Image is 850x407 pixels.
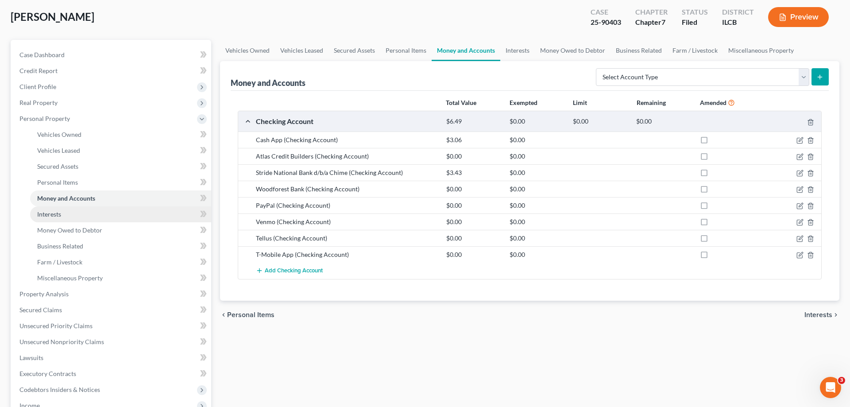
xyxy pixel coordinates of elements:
a: Personal Items [30,174,211,190]
span: 3 [838,377,845,384]
span: Property Analysis [19,290,69,298]
button: Add Checking Account [256,263,323,279]
a: Vehicles Owned [30,127,211,143]
strong: Total Value [446,99,476,106]
span: Credit Report [19,67,58,74]
div: Chapter [635,7,668,17]
span: Vehicles Leased [37,147,80,154]
a: Vehicles Leased [275,40,328,61]
a: Farm / Livestock [30,254,211,270]
div: $0.00 [442,201,505,210]
span: Codebtors Insiders & Notices [19,386,100,393]
span: [PERSON_NAME] [11,10,94,23]
div: Chapter [635,17,668,27]
div: ILCB [722,17,754,27]
div: Venmo (Checking Account) [251,217,442,226]
span: Farm / Livestock [37,258,82,266]
div: $0.00 [505,217,568,226]
a: Secured Assets [328,40,380,61]
div: PayPal (Checking Account) [251,201,442,210]
div: $0.00 [505,185,568,194]
a: Case Dashboard [12,47,211,63]
a: Vehicles Leased [30,143,211,159]
a: Secured Assets [30,159,211,174]
strong: Remaining [637,99,666,106]
div: $0.00 [505,117,568,126]
span: Money and Accounts [37,194,95,202]
div: $0.00 [442,185,505,194]
div: Cash App (Checking Account) [251,136,442,144]
div: Atlas Credit Builders (Checking Account) [251,152,442,161]
strong: Exempted [510,99,537,106]
div: $0.00 [442,217,505,226]
a: Interests [30,206,211,222]
button: chevron_left Personal Items [220,311,274,318]
a: Credit Report [12,63,211,79]
div: $0.00 [505,152,568,161]
strong: Amended [700,99,726,106]
span: Secured Claims [19,306,62,314]
iframe: Intercom live chat [820,377,841,398]
button: Preview [768,7,829,27]
i: chevron_right [832,311,839,318]
a: Miscellaneous Property [30,270,211,286]
a: Money and Accounts [432,40,500,61]
a: Miscellaneous Property [723,40,799,61]
div: Checking Account [251,116,442,126]
a: Money Owed to Debtor [30,222,211,238]
a: Vehicles Owned [220,40,275,61]
span: Lawsuits [19,354,43,361]
span: Money Owed to Debtor [37,226,102,234]
a: Personal Items [380,40,432,61]
div: 25-90403 [591,17,621,27]
a: Money and Accounts [30,190,211,206]
strong: Limit [573,99,587,106]
span: Business Related [37,242,83,250]
span: Unsecured Priority Claims [19,322,93,329]
span: Interests [37,210,61,218]
span: Interests [804,311,832,318]
a: Money Owed to Debtor [535,40,610,61]
div: Filed [682,17,708,27]
span: Case Dashboard [19,51,65,58]
span: Add Checking Account [265,267,323,275]
span: Personal Items [227,311,274,318]
div: $0.00 [505,250,568,259]
div: $0.00 [632,117,695,126]
div: T-Mobile App (Checking Account) [251,250,442,259]
div: Tellus (Checking Account) [251,234,442,243]
div: Woodforest Bank (Checking Account) [251,185,442,194]
div: $0.00 [568,117,632,126]
a: Unsecured Nonpriority Claims [12,334,211,350]
a: Farm / Livestock [667,40,723,61]
a: Property Analysis [12,286,211,302]
div: $3.06 [442,136,505,144]
a: Unsecured Priority Claims [12,318,211,334]
span: Miscellaneous Property [37,274,103,282]
a: Secured Claims [12,302,211,318]
a: Business Related [610,40,667,61]
div: $0.00 [505,168,568,177]
div: $0.00 [505,234,568,243]
div: Stride National Bank d/b/a Chime (Checking Account) [251,168,442,177]
div: District [722,7,754,17]
i: chevron_left [220,311,227,318]
span: Client Profile [19,83,56,90]
div: Status [682,7,708,17]
span: Real Property [19,99,58,106]
a: Interests [500,40,535,61]
div: $6.49 [442,117,505,126]
div: Money and Accounts [231,78,305,88]
a: Executory Contracts [12,366,211,382]
div: $0.00 [505,201,568,210]
div: $0.00 [442,234,505,243]
button: Interests chevron_right [804,311,839,318]
span: Secured Assets [37,163,78,170]
a: Lawsuits [12,350,211,366]
div: $3.43 [442,168,505,177]
a: Business Related [30,238,211,254]
span: Unsecured Nonpriority Claims [19,338,104,345]
span: Personal Property [19,115,70,122]
span: Vehicles Owned [37,131,81,138]
div: Case [591,7,621,17]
